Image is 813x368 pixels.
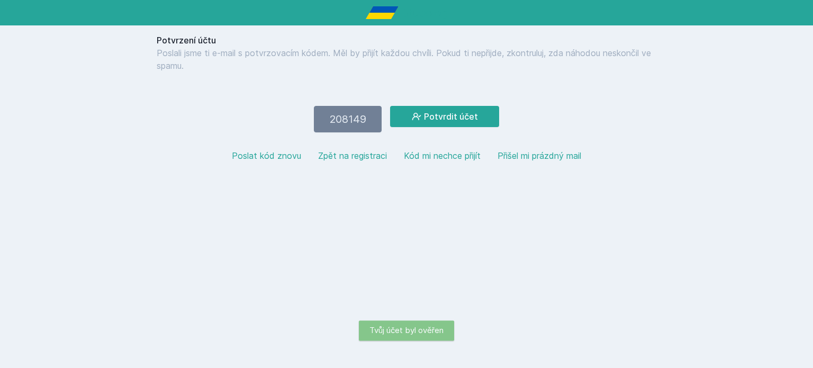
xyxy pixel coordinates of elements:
h1: Potvrzení účtu [157,34,656,47]
button: Zpět na registraci [318,149,387,162]
button: Kód mi nechce přijít [404,149,481,162]
button: Přišel mi prázdný mail [498,149,581,162]
button: Potvrdit účet [390,106,499,127]
input: 123456 [314,106,382,132]
button: Poslat kód znovu [232,149,301,162]
div: Tvůj účet byl ověřen [359,320,454,340]
p: Poslali jsme ti e-mail s potvrzovacím kódem. Měl by přijít každou chvíli. Pokud ti nepřijde, zkon... [157,47,656,72]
